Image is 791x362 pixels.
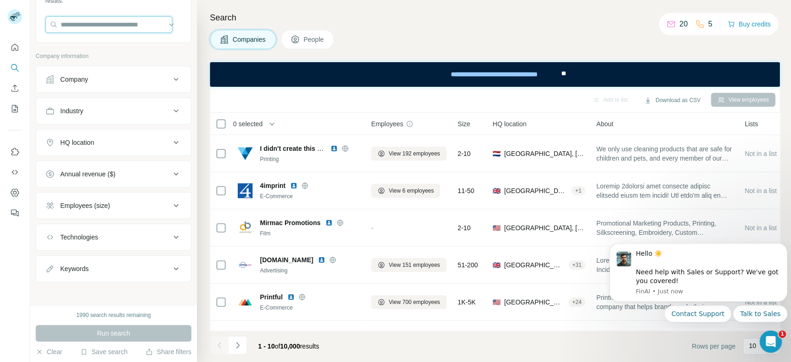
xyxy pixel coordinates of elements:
[304,35,325,44] span: People
[458,149,471,158] span: 2-10
[493,119,526,129] span: HQ location
[260,145,332,152] span: I didn't create this page
[504,297,565,307] span: [GEOGRAPHIC_DATA], [US_STATE]
[238,146,253,161] img: Logo of I didn't create this page
[325,219,333,226] img: LinkedIn logo
[258,343,319,350] span: results
[280,343,300,350] span: 10,000
[60,106,83,116] div: Industry
[596,119,614,129] span: About
[504,223,585,233] span: [GEOGRAPHIC_DATA], [GEOGRAPHIC_DATA]
[258,343,275,350] span: 1 - 10
[7,39,22,56] button: Quick start
[745,224,777,232] span: Not in a list
[458,119,470,129] span: Size
[318,256,325,264] img: LinkedIn logo
[36,258,191,280] button: Keywords
[389,149,440,158] span: View 192 employees
[238,220,253,235] img: Logo of Mirmac Promotions
[260,218,321,227] span: Mirmac Promotions
[7,164,22,181] button: Use Surfe API
[371,224,373,232] span: -
[36,68,191,90] button: Company
[504,149,585,158] span: [GEOGRAPHIC_DATA], [GEOGRAPHIC_DATA]
[596,181,734,200] span: Loremip 2dolorsi amet consecte adipisc elitsedd eiusm tem incidi! Utl etdo'm aliq en admi ve qui ...
[233,119,263,129] span: 0 selected
[36,52,191,60] p: Company information
[36,347,62,356] button: Clear
[238,295,253,310] img: Logo of Printful
[60,169,115,179] div: Annual revenue ($)
[569,298,585,306] div: + 24
[389,298,440,306] span: View 700 employees
[371,119,403,129] span: Employees
[7,184,22,201] button: Dashboard
[493,223,500,233] span: 🇺🇸
[7,205,22,221] button: Feedback
[745,150,777,157] span: Not in a list
[596,144,734,163] span: We only use cleaning products that are safe for children and pets, and every member of our team i...
[36,131,191,154] button: HQ location
[238,183,253,198] img: Logo of 4imprint
[458,223,471,233] span: 2-10
[493,297,500,307] span: 🇺🇸
[504,260,565,270] span: [GEOGRAPHIC_DATA], [GEOGRAPHIC_DATA], [GEOGRAPHIC_DATA]
[596,256,734,274] span: Loremips.dol sitametc ad eli SE, Doeiusmodte, Incidid, Utlabo, ET dol Mag Aliquae adminimv q nost...
[728,18,771,31] button: Buy credits
[287,293,295,301] img: LinkedIn logo
[7,100,22,117] button: My lists
[260,292,283,302] span: Printful
[692,342,735,351] span: Rows per page
[7,59,22,76] button: Search
[458,297,476,307] span: 1K-5K
[233,35,266,44] span: Companies
[210,62,780,87] iframe: Banner
[36,100,191,122] button: Industry
[493,149,500,158] span: 🇳🇱
[260,255,313,265] span: [DOMAIN_NAME]
[260,229,360,238] div: Film
[749,341,756,350] p: 10
[458,260,478,270] span: 51-200
[238,258,253,272] img: Logo of printing.com
[569,261,585,269] div: + 31
[146,347,191,356] button: Share filters
[260,192,360,200] div: E-Commerce
[260,266,360,275] div: Advertising
[389,187,434,195] span: View 6 employees
[60,233,98,242] div: Technologies
[571,187,585,195] div: + 1
[60,201,110,210] div: Employees (size)
[371,295,447,309] button: View 700 employees
[759,330,782,353] iframe: Intercom live chat
[679,19,688,30] p: 20
[708,19,712,30] p: 5
[80,347,127,356] button: Save search
[371,147,447,161] button: View 192 employees
[493,260,500,270] span: 🇬🇧
[60,75,88,84] div: Company
[778,330,786,338] span: 1
[76,311,151,319] div: 1990 search results remaining
[638,93,707,107] button: Download as CSV
[60,264,89,273] div: Keywords
[745,187,777,194] span: Not in a list
[290,182,297,189] img: LinkedIn logo
[596,293,734,311] span: Printful is an on-demand printing and fulfillment company that helps brands scale their businesse...
[7,80,22,97] button: Enrich CSV
[745,119,758,129] span: Lists
[389,261,440,269] span: View 151 employees
[210,11,780,24] h4: Search
[504,186,568,195] span: [GEOGRAPHIC_DATA], [GEOGRAPHIC_DATA], [GEOGRAPHIC_DATA]
[371,258,447,272] button: View 151 employees
[493,186,500,195] span: 🇬🇧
